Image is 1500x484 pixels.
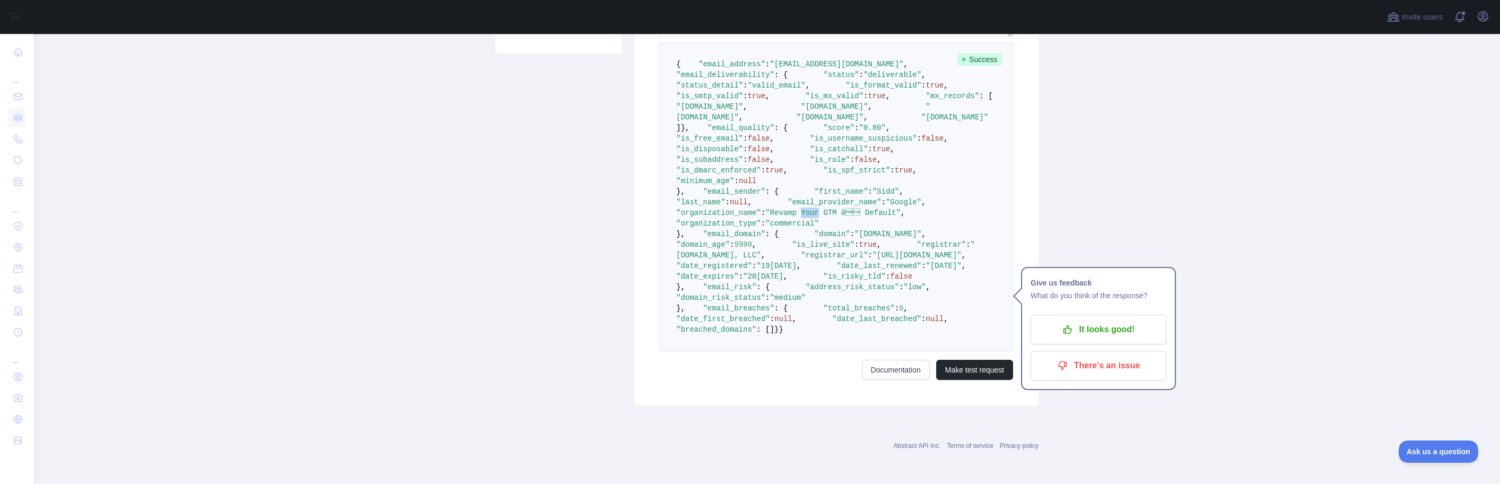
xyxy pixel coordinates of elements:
[797,262,801,270] span: ,
[743,145,747,153] span: :
[814,230,850,238] span: "domain"
[676,315,770,323] span: "date_first_breached"
[806,283,899,291] span: "address_risk_status"
[676,177,734,185] span: "minimum_age"
[774,325,779,334] span: }
[783,272,788,281] span: ,
[868,145,872,153] span: :
[681,124,690,132] span: },
[743,134,747,143] span: :
[743,81,747,90] span: :
[873,145,891,153] span: true
[676,219,761,228] span: "organization_type"
[810,145,868,153] span: "is_catchall"
[899,187,903,196] span: ,
[8,64,25,85] div: ...
[676,102,743,111] span: "[DOMAIN_NAME]"
[770,155,774,164] span: ,
[747,198,752,206] span: ,
[676,134,743,143] span: "is_free_email"
[761,209,765,217] span: :
[921,71,926,79] span: ,
[854,230,921,238] span: "[DOMAIN_NAME]"
[947,442,993,450] a: Terms of service
[823,304,894,313] span: "total_breaches"
[886,124,890,132] span: ,
[770,145,774,153] span: ,
[676,262,752,270] span: "date_registered"
[957,53,1002,66] span: Success
[962,251,966,260] span: ,
[823,166,890,175] span: "is_spf_strict"
[936,360,1013,380] button: Make test request
[730,240,734,249] span: :
[676,92,743,100] span: "is_smtp_valid"
[877,155,881,164] span: ,
[873,187,899,196] span: "Sidd"
[859,71,864,79] span: :
[806,81,810,90] span: ,
[747,145,770,153] span: false
[854,155,877,164] span: false
[676,272,739,281] span: "date_expires"
[765,293,770,302] span: :
[1399,440,1479,463] iframe: Toggle Customer Support
[743,272,783,281] span: "20[DATE]
[8,344,25,365] div: ...
[765,187,779,196] span: : {
[873,251,962,260] span: "[URL][DOMAIN_NAME]"
[792,240,854,249] span: "is_live_site"
[894,442,941,450] a: Abstract API Inc.
[739,113,743,122] span: ,
[868,102,872,111] span: ,
[868,251,872,260] span: :
[765,230,779,238] span: : {
[765,219,819,228] span: "commercial"
[761,219,765,228] span: :
[1031,289,1166,302] p: What do you think of the response?
[944,81,948,90] span: ,
[912,166,917,175] span: ,
[806,92,864,100] span: "is_mx_valid"
[801,102,868,111] span: "[DOMAIN_NAME]"
[886,272,890,281] span: :
[854,240,859,249] span: :
[921,81,926,90] span: :
[747,134,770,143] span: false
[770,315,774,323] span: :
[770,60,903,68] span: "[EMAIL_ADDRESS][DOMAIN_NAME]"
[743,102,747,111] span: ,
[886,198,921,206] span: "Google"
[890,166,894,175] span: :
[676,230,685,238] span: },
[676,166,761,175] span: "is_dmarc_enforced"
[917,134,921,143] span: :
[676,304,685,313] span: },
[895,304,899,313] span: :
[734,240,752,249] span: 9990
[761,166,765,175] span: :
[752,262,756,270] span: :
[868,187,872,196] span: :
[774,71,788,79] span: : {
[765,92,770,100] span: ,
[917,240,966,249] span: "registrar"
[756,283,770,291] span: : {
[944,134,948,143] span: ,
[836,262,921,270] span: "date_last_renewed"
[792,315,796,323] span: ,
[801,251,868,260] span: "registrar_url"
[770,134,774,143] span: ,
[895,166,913,175] span: true
[904,304,908,313] span: ,
[676,71,774,79] span: "email_deliverability"
[756,325,774,334] span: : []
[676,145,743,153] span: "is_disposable"
[823,124,854,132] span: "score"
[864,92,868,100] span: :
[779,325,783,334] span: }
[899,304,903,313] span: 0
[676,293,765,302] span: "domain_risk_status"
[752,240,756,249] span: ,
[944,315,948,323] span: ,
